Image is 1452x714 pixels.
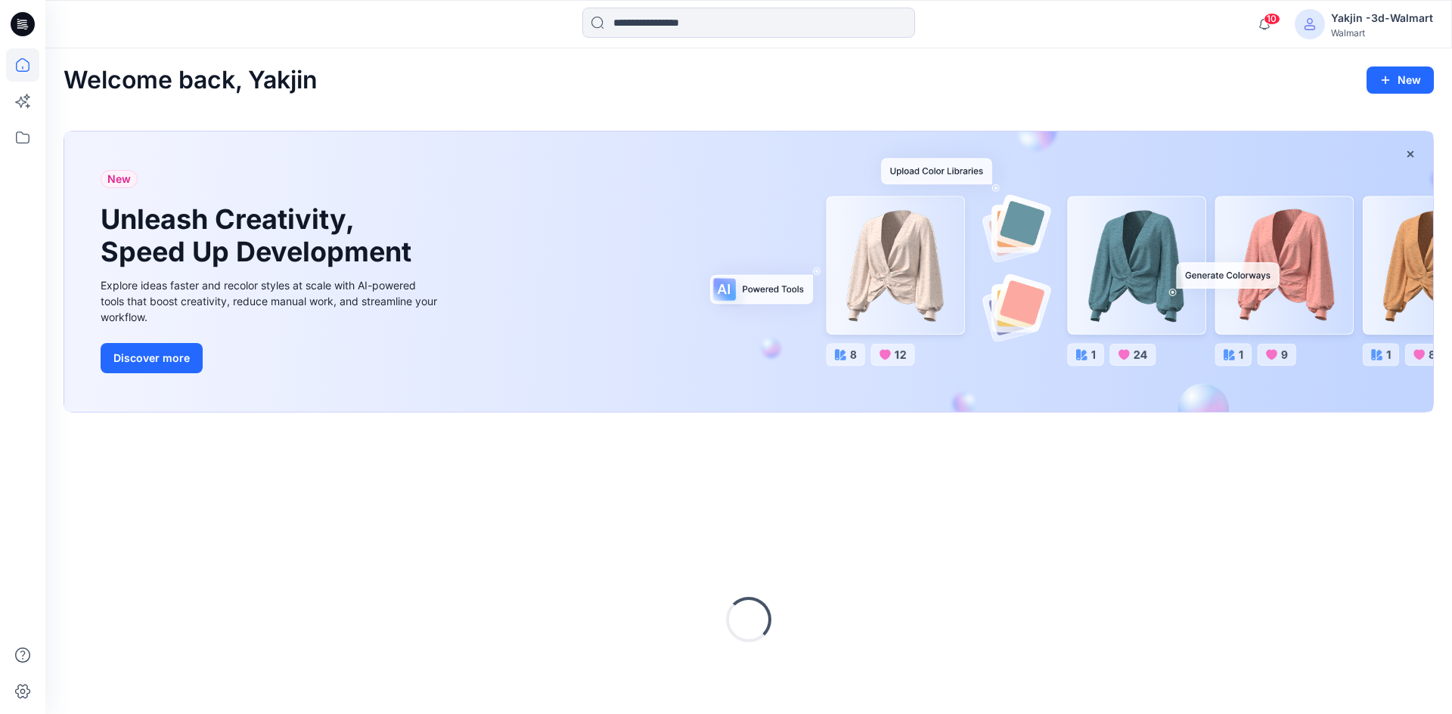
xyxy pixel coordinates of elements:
h2: Welcome back, Yakjin [64,66,318,94]
span: New [107,170,131,188]
button: Discover more [101,343,203,373]
span: 10 [1264,13,1280,25]
svg: avatar [1304,18,1316,30]
a: Discover more [101,343,441,373]
div: Yakjin -3d-Walmart [1331,9,1433,27]
h1: Unleash Creativity, Speed Up Development [101,203,418,268]
div: Walmart [1331,27,1433,39]
button: New [1367,66,1434,94]
div: Explore ideas faster and recolor styles at scale with AI-powered tools that boost creativity, red... [101,277,441,325]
